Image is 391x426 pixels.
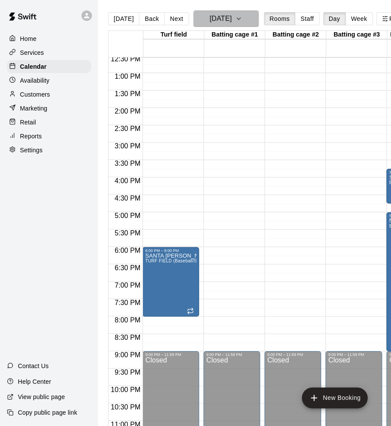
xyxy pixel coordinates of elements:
[7,32,91,45] a: Home
[204,31,265,39] div: Batting cage #1
[264,12,296,25] button: Rooms
[20,90,50,99] p: Customers
[194,10,259,27] button: [DATE]
[328,353,380,357] div: 9:00 PM – 11:59 PM
[112,352,143,359] span: 9:00 PM
[20,48,44,57] p: Services
[112,91,143,98] span: 1:30 PM
[7,60,91,73] a: Calendar
[20,76,50,85] p: Availability
[112,212,143,220] span: 5:00 PM
[20,146,43,154] p: Settings
[145,248,197,253] div: 6:00 PM – 8:00 PM
[112,108,143,115] span: 2:00 PM
[112,299,143,307] span: 7:30 PM
[326,31,388,39] div: Batting cage #3
[7,46,91,59] a: Services
[18,393,65,402] p: View public page
[346,12,373,25] button: Week
[7,116,91,129] a: Retail
[112,247,143,255] span: 6:00 PM
[7,74,91,87] a: Availability
[145,258,225,263] span: TURF FIELD (Baseball/Softball ONLY)
[7,144,91,157] a: Settings
[112,265,143,272] span: 6:30 PM
[112,73,143,81] span: 1:00 PM
[187,308,194,315] span: Recurring event
[20,62,47,71] p: Calendar
[109,404,143,411] span: 10:30 PM
[210,13,232,25] h6: [DATE]
[206,353,258,357] div: 9:00 PM – 11:59 PM
[265,31,326,39] div: Batting cage #2
[112,160,143,168] span: 3:30 PM
[7,102,91,115] a: Marketing
[109,386,143,394] span: 10:00 PM
[112,230,143,237] span: 5:30 PM
[18,362,49,370] p: Contact Us
[112,334,143,342] span: 8:30 PM
[112,369,143,376] span: 9:30 PM
[112,282,143,289] span: 7:00 PM
[20,132,42,141] p: Reports
[7,130,91,143] a: Reports
[108,12,139,25] button: [DATE]
[143,31,204,39] div: Turf field
[267,353,319,357] div: 9:00 PM – 11:59 PM
[145,353,197,357] div: 9:00 PM – 11:59 PM
[20,118,36,127] p: Retail
[109,56,143,63] span: 12:30 PM
[295,12,320,25] button: Staff
[18,409,77,417] p: Copy public page link
[139,12,165,25] button: Back
[323,12,346,25] button: Day
[302,388,368,409] button: add
[112,195,143,202] span: 4:30 PM
[112,317,143,324] span: 8:00 PM
[164,12,189,25] button: Next
[112,125,143,133] span: 2:30 PM
[112,143,143,150] span: 3:00 PM
[20,104,48,113] p: Marketing
[112,178,143,185] span: 4:00 PM
[18,377,51,386] p: Help Center
[143,247,199,317] div: 6:00 PM – 8:00 PM: SANTA ROSA LACROSS
[7,88,91,101] a: Customers
[20,34,37,43] p: Home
